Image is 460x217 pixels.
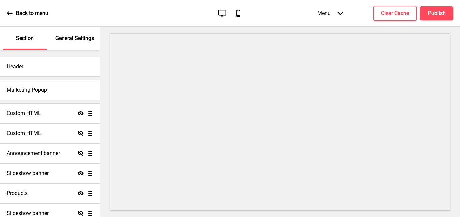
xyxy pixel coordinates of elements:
[7,130,41,137] h4: Custom HTML
[7,150,60,157] h4: Announcement banner
[7,4,48,22] a: Back to menu
[373,6,417,21] button: Clear Cache
[7,63,23,70] h4: Header
[16,35,34,42] p: Section
[420,6,453,20] button: Publish
[7,170,49,177] h4: Slideshow banner
[381,10,409,17] h4: Clear Cache
[7,86,47,94] h4: Marketing Popup
[428,10,446,17] h4: Publish
[7,210,49,217] h4: Slideshow banner
[311,3,350,23] div: Menu
[7,110,41,117] h4: Custom HTML
[55,35,94,42] p: General Settings
[7,190,28,197] h4: Products
[16,10,48,17] p: Back to menu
